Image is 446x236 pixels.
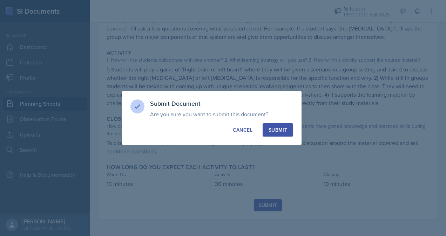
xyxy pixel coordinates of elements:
div: Submit [269,126,287,133]
div: Cancel [233,126,252,133]
h3: Submit Document [150,99,293,108]
button: Cancel [227,123,258,137]
p: Are you sure you want to submit this document? [150,111,293,118]
button: Submit [263,123,293,137]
